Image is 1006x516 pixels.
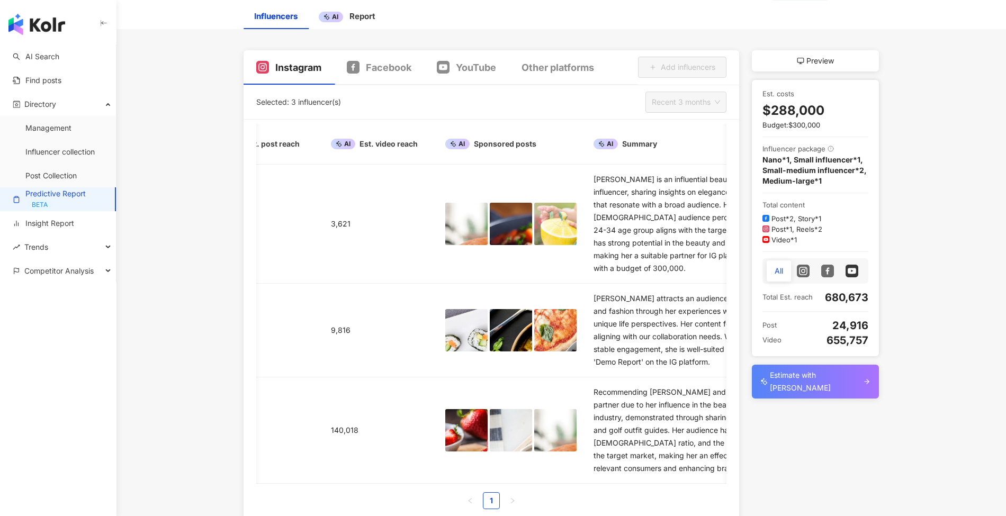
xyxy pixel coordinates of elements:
[509,497,516,504] span: right
[815,290,868,305] div: 680,673
[366,61,411,74] span: Facebook
[13,218,74,229] a: Insight Report
[483,492,500,509] li: 1
[771,234,797,245] div: Video*1
[25,170,77,181] a: Post Collection
[217,218,314,230] div: 4,103
[762,143,825,155] div: Influencer package
[445,139,470,149] div: AI
[771,224,822,234] div: Post*1, Reels*2
[13,188,106,210] a: Predictive ReportBETA
[483,493,499,509] a: 1
[594,139,618,149] div: AI
[245,138,300,150] span: Est. post reach
[25,147,95,157] a: Influencer collection
[217,324,314,337] div: 2,267
[24,235,48,259] span: Trends
[762,88,868,99] div: Est. costs
[467,497,473,504] span: left
[275,61,321,74] span: Instagram
[462,492,479,509] li: Previous Page
[767,260,791,282] div: All
[24,92,56,116] span: Directory
[504,492,521,509] button: right
[594,386,810,475] div: Recommending [PERSON_NAME] and Life as a collaboration partner due to her influence in the beauty...
[762,120,868,130] div: Budget: $300,000
[784,333,868,348] div: 655,757
[762,292,813,303] div: Total Est. reach
[13,75,61,86] a: Find posts
[331,139,355,149] div: AI
[24,259,94,283] span: Competitor Analysis
[638,57,726,78] button: Add influencers
[522,61,594,74] div: Other platforms
[762,102,824,120] span: $288,000
[25,123,71,133] a: Management
[504,492,521,509] li: Next Page
[462,492,479,509] button: left
[762,200,868,211] div: Total content
[474,138,536,150] span: Sponsored posts
[360,138,418,150] span: Est. video reach
[8,14,65,35] img: logo
[762,155,868,186] div: Nano*1, Small influencer*1, Small-medium influencer*2, Medium-large*1
[13,243,20,251] span: rise
[770,369,861,394] span: Estimate with [PERSON_NAME]
[456,61,496,74] span: YouTube
[256,97,341,106] span: Selected: 3 influencer(s)
[319,12,343,22] div: AI
[771,213,821,224] div: Post*2, Story*1
[806,55,834,67] span: Preview
[331,218,428,230] div: 3,621
[779,318,868,333] div: 24,916
[13,51,59,62] a: searchAI Search
[762,334,782,346] div: Video
[652,92,720,112] span: Recent 3 months
[349,11,375,21] span: Report
[594,173,810,275] div: [PERSON_NAME] is an influential beauty and fashion influencer, sharing insights on elegance, food...
[331,424,428,437] div: 140,018
[594,292,810,368] div: [PERSON_NAME] attracts an audience interested in beauty and fashion through her experiences with ...
[331,324,428,337] div: 9,816
[762,320,777,331] div: Post
[217,424,314,437] div: 12,637
[254,10,298,23] div: Influencers
[622,138,657,150] span: Summary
